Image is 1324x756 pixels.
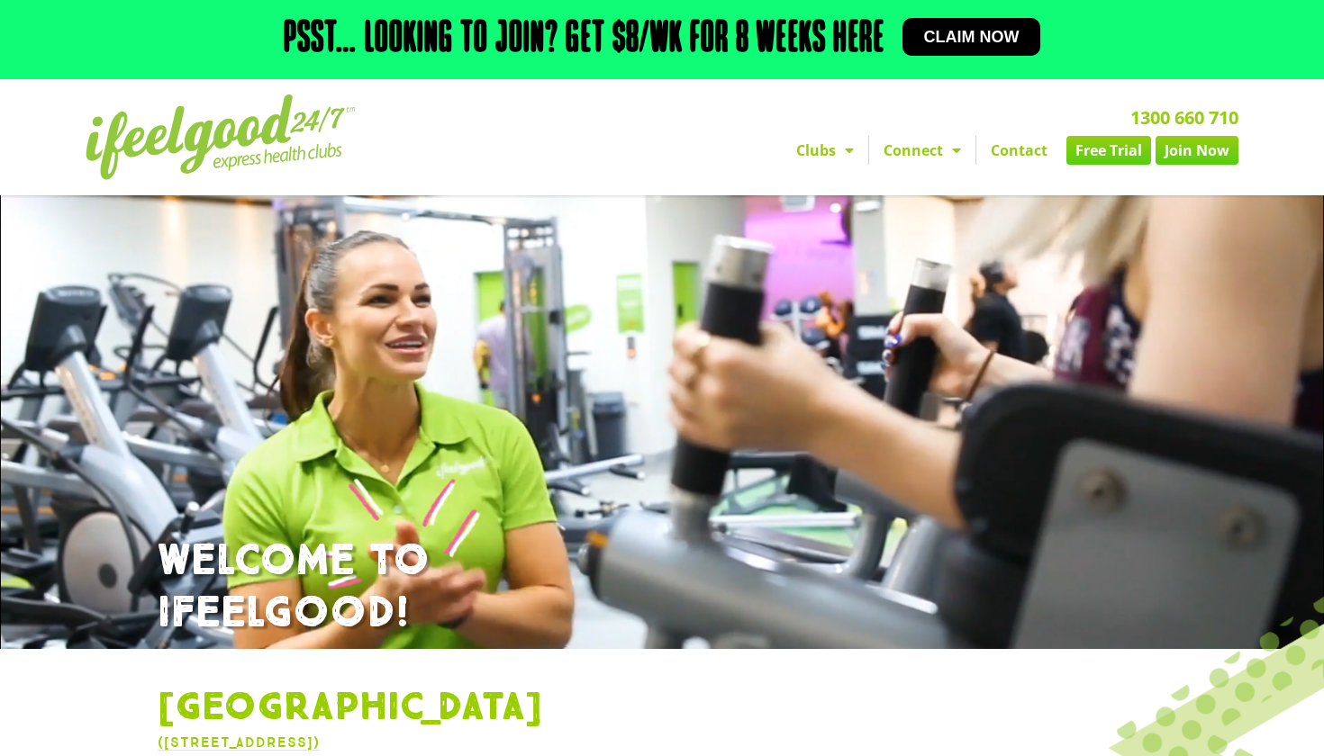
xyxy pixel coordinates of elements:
[158,535,1166,639] h1: WELCOME TO IFEELGOOD!
[1130,105,1238,130] a: 1300 660 710
[976,136,1062,165] a: Contact
[495,136,1238,165] nav: Menu
[158,733,320,751] a: ([STREET_ADDRESS])
[924,29,1020,45] span: Claim now
[1156,136,1238,165] a: Join Now
[782,136,868,165] a: Clubs
[158,685,1166,732] h1: [GEOGRAPHIC_DATA]
[284,18,884,61] h2: Psst… Looking to join? Get $8/wk for 8 weeks here
[1066,136,1151,165] a: Free Trial
[869,136,975,165] a: Connect
[902,18,1041,56] a: Claim now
